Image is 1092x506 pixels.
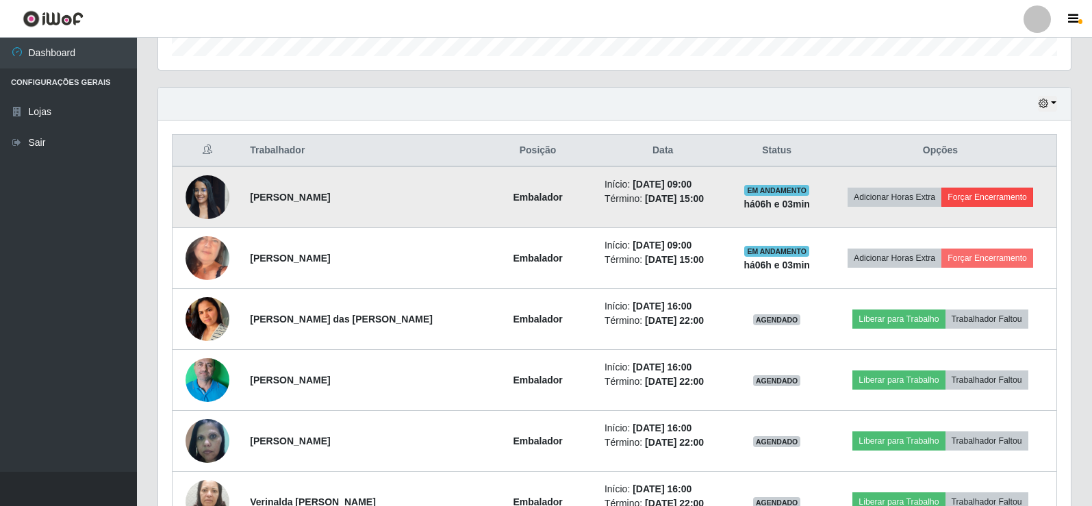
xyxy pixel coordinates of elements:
[605,238,721,253] li: Início:
[250,314,433,325] strong: [PERSON_NAME] das [PERSON_NAME]
[250,375,330,385] strong: [PERSON_NAME]
[605,192,721,206] li: Término:
[753,436,801,447] span: AGENDADO
[633,422,691,433] time: [DATE] 16:00
[753,375,801,386] span: AGENDADO
[513,253,562,264] strong: Embalador
[848,249,941,268] button: Adicionar Horas Extra
[242,135,479,167] th: Trabalhador
[633,362,691,372] time: [DATE] 16:00
[941,249,1033,268] button: Forçar Encerramento
[945,370,1028,390] button: Trabalhador Faltou
[824,135,1057,167] th: Opções
[852,309,945,329] button: Liberar para Trabalho
[945,309,1028,329] button: Trabalhador Faltou
[186,276,229,362] img: 1672880944007.jpeg
[186,168,229,226] img: 1737733011541.jpeg
[729,135,824,167] th: Status
[645,376,704,387] time: [DATE] 22:00
[250,192,330,203] strong: [PERSON_NAME]
[605,482,721,496] li: Início:
[633,240,691,251] time: [DATE] 09:00
[744,185,809,196] span: EM ANDAMENTO
[945,431,1028,451] button: Trabalhador Faltou
[186,331,229,429] img: 1705343377137.jpeg
[250,435,330,446] strong: [PERSON_NAME]
[941,188,1033,207] button: Forçar Encerramento
[645,254,704,265] time: [DATE] 15:00
[753,314,801,325] span: AGENDADO
[605,314,721,328] li: Término:
[479,135,596,167] th: Posição
[848,188,941,207] button: Adicionar Horas Extra
[744,260,810,270] strong: há 06 h e 03 min
[633,483,691,494] time: [DATE] 16:00
[605,360,721,375] li: Início:
[186,412,229,469] img: 1737904110255.jpeg
[645,437,704,448] time: [DATE] 22:00
[605,435,721,450] li: Término:
[645,315,704,326] time: [DATE] 22:00
[23,10,84,27] img: CoreUI Logo
[605,375,721,389] li: Término:
[744,246,809,257] span: EM ANDAMENTO
[513,192,562,203] strong: Embalador
[513,375,562,385] strong: Embalador
[596,135,729,167] th: Data
[645,193,704,204] time: [DATE] 15:00
[513,314,562,325] strong: Embalador
[513,435,562,446] strong: Embalador
[605,177,721,192] li: Início:
[605,253,721,267] li: Término:
[605,421,721,435] li: Início:
[744,199,810,210] strong: há 06 h e 03 min
[186,211,229,306] img: 1746889140072.jpeg
[633,179,691,190] time: [DATE] 09:00
[852,431,945,451] button: Liberar para Trabalho
[633,301,691,312] time: [DATE] 16:00
[605,299,721,314] li: Início:
[852,370,945,390] button: Liberar para Trabalho
[250,253,330,264] strong: [PERSON_NAME]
